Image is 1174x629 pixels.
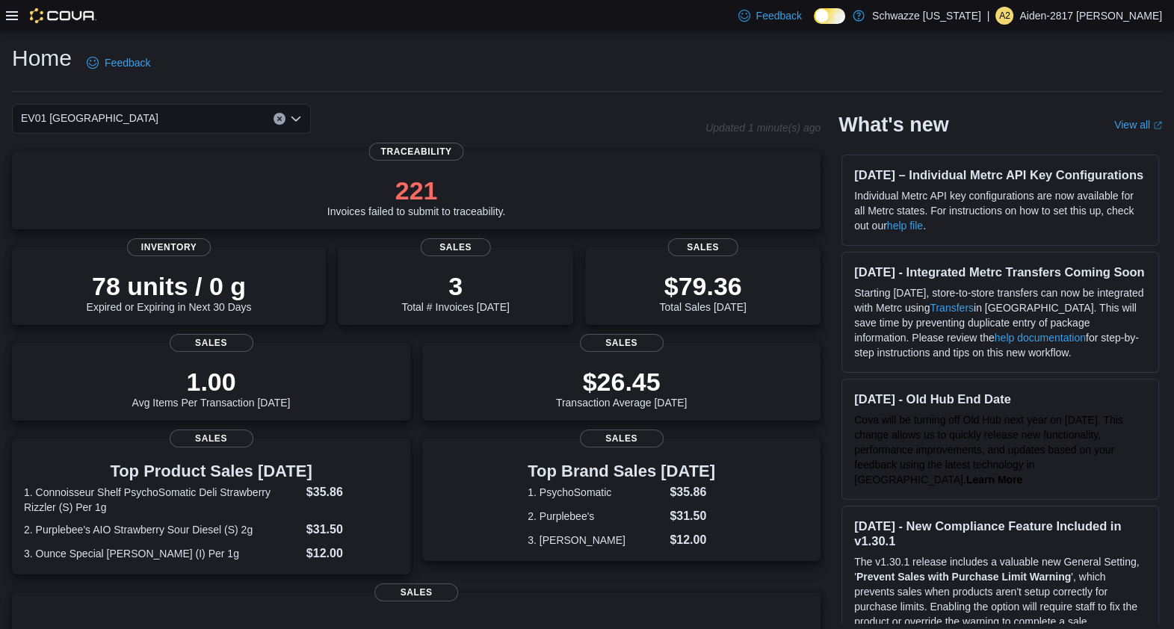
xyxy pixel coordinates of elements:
[170,430,253,447] span: Sales
[24,546,300,561] dt: 3. Ounce Special [PERSON_NAME] (I) Per 1g
[580,430,664,447] span: Sales
[274,113,285,125] button: Clear input
[24,522,300,537] dt: 2. Purplebee's AIO Strawberry Sour Diesel (S) 2g
[132,367,291,409] div: Avg Items Per Transaction [DATE]
[659,271,746,301] p: $79.36
[670,507,715,525] dd: $31.50
[87,271,252,313] div: Expired or Expiring in Next 30 Days
[930,302,974,314] a: Transfers
[81,48,156,78] a: Feedback
[170,334,253,352] span: Sales
[12,43,72,73] h1: Home
[132,367,291,397] p: 1.00
[732,1,808,31] a: Feedback
[854,391,1146,406] h3: [DATE] - Old Hub End Date
[290,113,302,125] button: Open list of options
[374,583,458,601] span: Sales
[327,176,506,217] div: Invoices failed to submit to traceability.
[528,485,664,500] dt: 1. PsychoSomatic
[670,531,715,549] dd: $12.00
[854,264,1146,279] h3: [DATE] - Integrated Metrc Transfers Coming Soon
[528,462,715,480] h3: Top Brand Sales [DATE]
[854,188,1146,233] p: Individual Metrc API key configurations are now available for all Metrc states. For instructions ...
[1114,119,1162,131] a: View allExternal link
[24,485,300,515] dt: 1. Connoisseur Shelf PsychoSomatic Deli Strawberry Rizzler (S) Per 1g
[556,367,688,409] div: Transaction Average [DATE]
[854,285,1146,360] p: Starting [DATE], store-to-store transfers can now be integrated with Metrc using in [GEOGRAPHIC_D...
[528,533,664,548] dt: 3. [PERSON_NAME]
[401,271,509,301] p: 3
[872,7,981,25] p: Schwazze [US_STATE]
[670,483,715,501] dd: $35.86
[87,271,252,301] p: 78 units / 0 g
[705,122,821,134] p: Updated 1 minute(s) ago
[995,7,1013,25] div: Aiden-2817 Cano
[24,462,398,480] h3: Top Product Sales [DATE]
[659,271,746,313] div: Total Sales [DATE]
[854,414,1123,486] span: Cova will be turning off Old Hub next year on [DATE]. This change allows us to quickly release ne...
[1153,121,1162,130] svg: External link
[838,113,948,137] h2: What's new
[987,7,990,25] p: |
[999,7,1010,25] span: A2
[814,24,815,25] span: Dark Mode
[306,483,398,501] dd: $35.86
[580,334,664,352] span: Sales
[814,8,845,24] input: Dark Mode
[854,167,1146,182] h3: [DATE] – Individual Metrc API Key Configurations
[966,474,1022,486] a: Learn More
[30,8,96,23] img: Cova
[401,271,509,313] div: Total # Invoices [DATE]
[327,176,506,205] p: 221
[105,55,150,70] span: Feedback
[21,109,158,127] span: EV01 [GEOGRAPHIC_DATA]
[528,509,664,524] dt: 2. Purplebee's
[306,545,398,563] dd: $12.00
[420,238,491,256] span: Sales
[854,518,1146,548] h3: [DATE] - New Compliance Feature Included in v1.30.1
[667,238,738,256] span: Sales
[756,8,802,23] span: Feedback
[127,238,211,256] span: Inventory
[1019,7,1162,25] p: Aiden-2817 [PERSON_NAME]
[887,220,923,232] a: help file
[556,367,688,397] p: $26.45
[995,332,1086,344] a: help documentation
[369,143,464,161] span: Traceability
[856,571,1071,583] strong: Prevent Sales with Purchase Limit Warning
[306,521,398,539] dd: $31.50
